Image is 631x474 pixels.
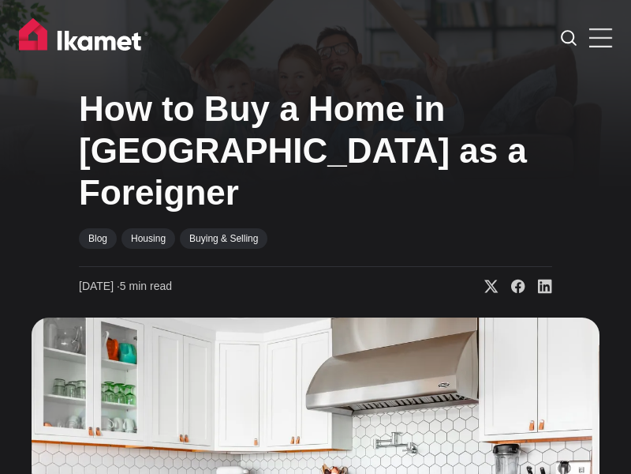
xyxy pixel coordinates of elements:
a: Share on X [472,279,498,295]
span: [DATE] ∙ [79,280,120,292]
h1: How to Buy a Home in [GEOGRAPHIC_DATA] as a Foreigner [79,88,552,213]
a: Blog [79,228,117,249]
img: Ikamet home [19,18,148,58]
a: Share on Linkedin [525,279,552,295]
a: Buying & Selling [180,228,267,249]
a: Housing [121,228,175,249]
time: 5 min read [79,279,172,295]
a: Share on Facebook [498,279,525,295]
